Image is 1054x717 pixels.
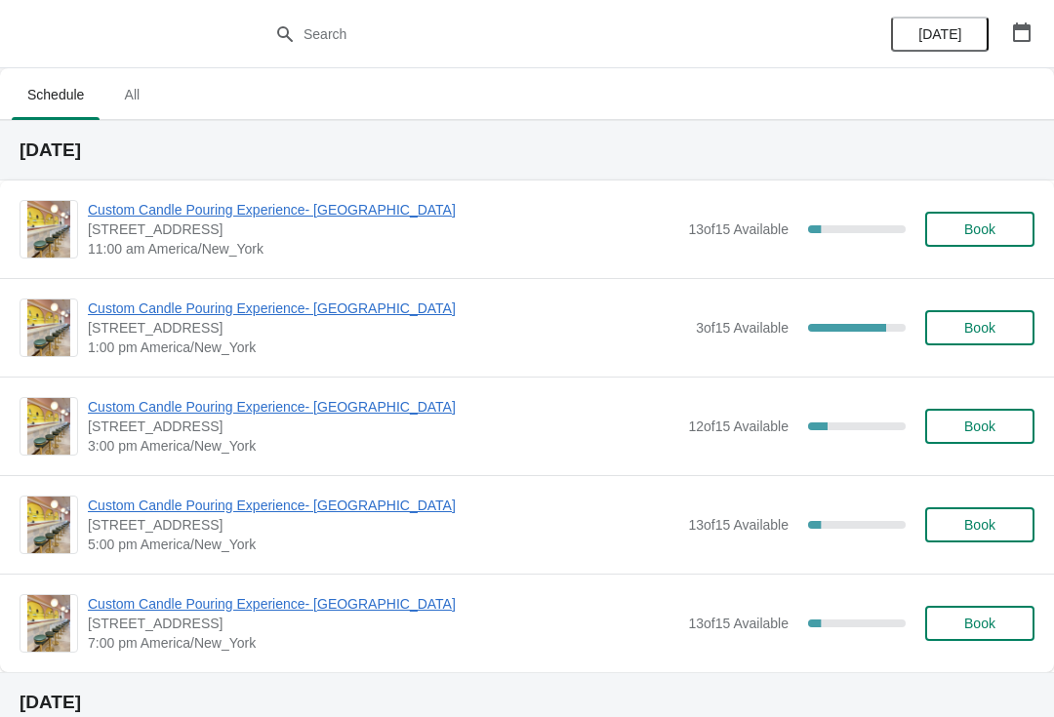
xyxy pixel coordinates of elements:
[107,77,156,112] span: All
[88,594,678,614] span: Custom Candle Pouring Experience- [GEOGRAPHIC_DATA]
[88,338,686,357] span: 1:00 pm America/New_York
[27,595,70,652] img: Custom Candle Pouring Experience- Delray Beach | 415 East Atlantic Avenue, Delray Beach, FL, USA ...
[88,633,678,653] span: 7:00 pm America/New_York
[88,614,678,633] span: [STREET_ADDRESS]
[88,318,686,338] span: [STREET_ADDRESS]
[27,201,70,258] img: Custom Candle Pouring Experience- Delray Beach | 415 East Atlantic Avenue, Delray Beach, FL, USA ...
[688,517,789,533] span: 13 of 15 Available
[88,417,678,436] span: [STREET_ADDRESS]
[88,299,686,318] span: Custom Candle Pouring Experience- [GEOGRAPHIC_DATA]
[918,26,961,42] span: [DATE]
[88,397,678,417] span: Custom Candle Pouring Experience- [GEOGRAPHIC_DATA]
[925,310,1034,345] button: Book
[27,497,70,553] img: Custom Candle Pouring Experience- Delray Beach | 415 East Atlantic Avenue, Delray Beach, FL, USA ...
[88,496,678,515] span: Custom Candle Pouring Experience- [GEOGRAPHIC_DATA]
[88,219,678,239] span: [STREET_ADDRESS]
[964,517,995,533] span: Book
[925,212,1034,247] button: Book
[12,77,100,112] span: Schedule
[964,320,995,336] span: Book
[891,17,989,52] button: [DATE]
[88,200,678,219] span: Custom Candle Pouring Experience- [GEOGRAPHIC_DATA]
[688,616,789,631] span: 13 of 15 Available
[303,17,790,52] input: Search
[88,535,678,554] span: 5:00 pm America/New_York
[925,409,1034,444] button: Book
[688,418,789,434] span: 12 of 15 Available
[20,693,1034,712] h2: [DATE]
[20,140,1034,160] h2: [DATE]
[27,398,70,455] img: Custom Candle Pouring Experience- Delray Beach | 415 East Atlantic Avenue, Delray Beach, FL, USA ...
[964,616,995,631] span: Book
[88,436,678,456] span: 3:00 pm America/New_York
[696,320,789,336] span: 3 of 15 Available
[964,221,995,237] span: Book
[88,515,678,535] span: [STREET_ADDRESS]
[88,239,678,259] span: 11:00 am America/New_York
[964,418,995,434] span: Book
[925,507,1034,542] button: Book
[925,606,1034,641] button: Book
[27,299,70,356] img: Custom Candle Pouring Experience- Delray Beach | 415 East Atlantic Avenue, Delray Beach, FL, USA ...
[688,221,789,237] span: 13 of 15 Available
